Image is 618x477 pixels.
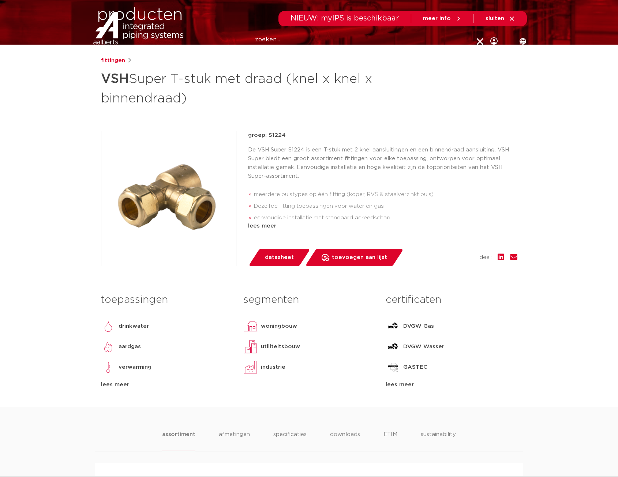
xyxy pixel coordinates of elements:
[243,360,258,375] img: industrie
[421,430,456,451] li: sustainability
[386,339,400,354] img: DVGW Wasser
[479,253,492,262] span: deel:
[490,26,498,56] div: my IPS
[261,363,285,372] p: industrie
[101,293,232,307] h3: toepassingen
[243,339,258,354] img: utiliteitsbouw
[332,252,387,263] span: toevoegen aan lijst
[330,430,360,451] li: downloads
[248,222,517,230] div: lees meer
[403,363,427,372] p: GASTEC
[119,342,141,351] p: aardgas
[243,319,258,334] img: woningbouw
[265,252,294,263] span: datasheet
[243,293,375,307] h3: segmenten
[254,200,517,212] li: Dezelfde fitting toepassingen voor water en gas
[101,360,116,375] img: verwarming
[101,68,376,108] h1: Super T-stuk met draad (knel x knel x binnendraad)
[101,380,232,389] div: lees meer
[119,363,151,372] p: verwarming
[248,146,517,181] p: De VSH Super S1224 is een T-stuk met 2 knel aansluitingen en een binnendraad aansluiting. VSH Sup...
[386,319,400,334] img: DVGW Gas
[248,131,517,140] p: groep: S1224
[101,339,116,354] img: aardgas
[119,322,149,331] p: drinkwater
[486,16,504,21] span: sluiten
[101,131,236,266] img: Product Image for VSH Super T-stuk met draad (knel x knel x binnendraad)
[486,15,515,22] a: sluiten
[261,342,300,351] p: utiliteitsbouw
[248,249,310,266] a: datasheet
[101,319,116,334] img: drinkwater
[273,430,307,451] li: specificaties
[386,380,517,389] div: lees meer
[219,430,250,451] li: afmetingen
[386,293,517,307] h3: certificaten
[423,15,462,22] a: meer info
[291,15,399,22] span: NIEUW: myIPS is beschikbaar
[162,430,195,451] li: assortiment
[101,72,129,86] strong: VSH
[386,360,400,375] img: GASTEC
[403,342,444,351] p: DVGW Wasser
[254,212,517,224] li: eenvoudige installatie met standaard gereedschap
[255,33,485,47] input: zoeken...
[261,322,297,331] p: woningbouw
[403,322,434,331] p: DVGW Gas
[383,430,397,451] li: ETIM
[254,189,517,200] li: meerdere buistypes op één fitting (koper, RVS & staalverzinkt buis)
[423,16,451,21] span: meer info
[101,56,125,65] a: fittingen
